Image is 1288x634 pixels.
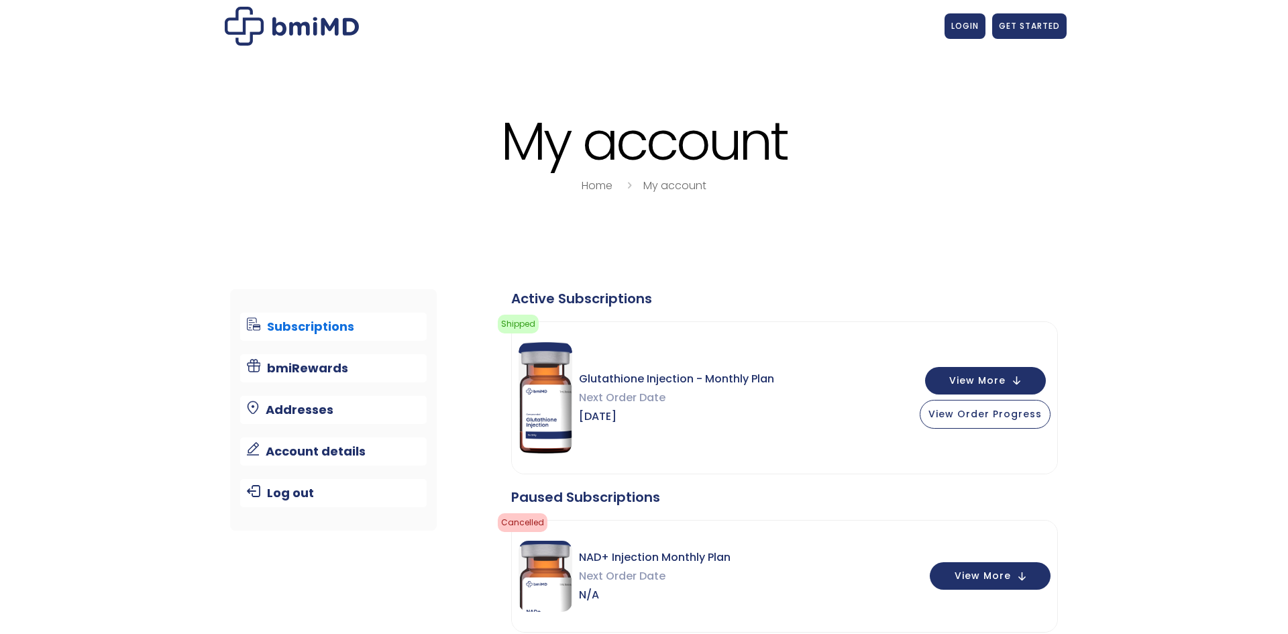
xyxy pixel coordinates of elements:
a: Addresses [240,396,427,424]
h1: My account [221,113,1067,170]
a: Subscriptions [240,313,427,341]
div: Paused Subscriptions [511,488,1058,507]
button: View Order Progress [920,400,1051,429]
img: Glutathione Injection - Monthly Plan [519,342,572,453]
img: My account [225,7,359,46]
span: LOGIN [951,20,979,32]
nav: Account pages [230,289,437,531]
a: bmiRewards [240,354,427,382]
a: LOGIN [945,13,985,39]
a: Log out [240,479,427,507]
button: View More [925,367,1046,394]
button: View More [930,562,1051,590]
span: [DATE] [579,407,774,426]
span: GET STARTED [999,20,1060,32]
span: View Order Progress [928,407,1042,421]
a: Account details [240,437,427,466]
span: View More [949,376,1006,385]
a: GET STARTED [992,13,1067,39]
i: breadcrumbs separator [622,178,637,193]
a: My account [643,178,706,193]
img: NAD Injection [519,541,572,613]
span: Shipped [498,315,539,333]
span: View More [955,572,1011,580]
span: N/A [579,586,731,604]
span: Glutathione Injection - Monthly Plan [579,370,774,388]
span: Next Order Date [579,567,731,586]
a: Home [582,178,612,193]
div: Active Subscriptions [511,289,1058,308]
span: cancelled [498,513,547,532]
span: Next Order Date [579,388,774,407]
span: NAD+ Injection Monthly Plan [579,548,731,567]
